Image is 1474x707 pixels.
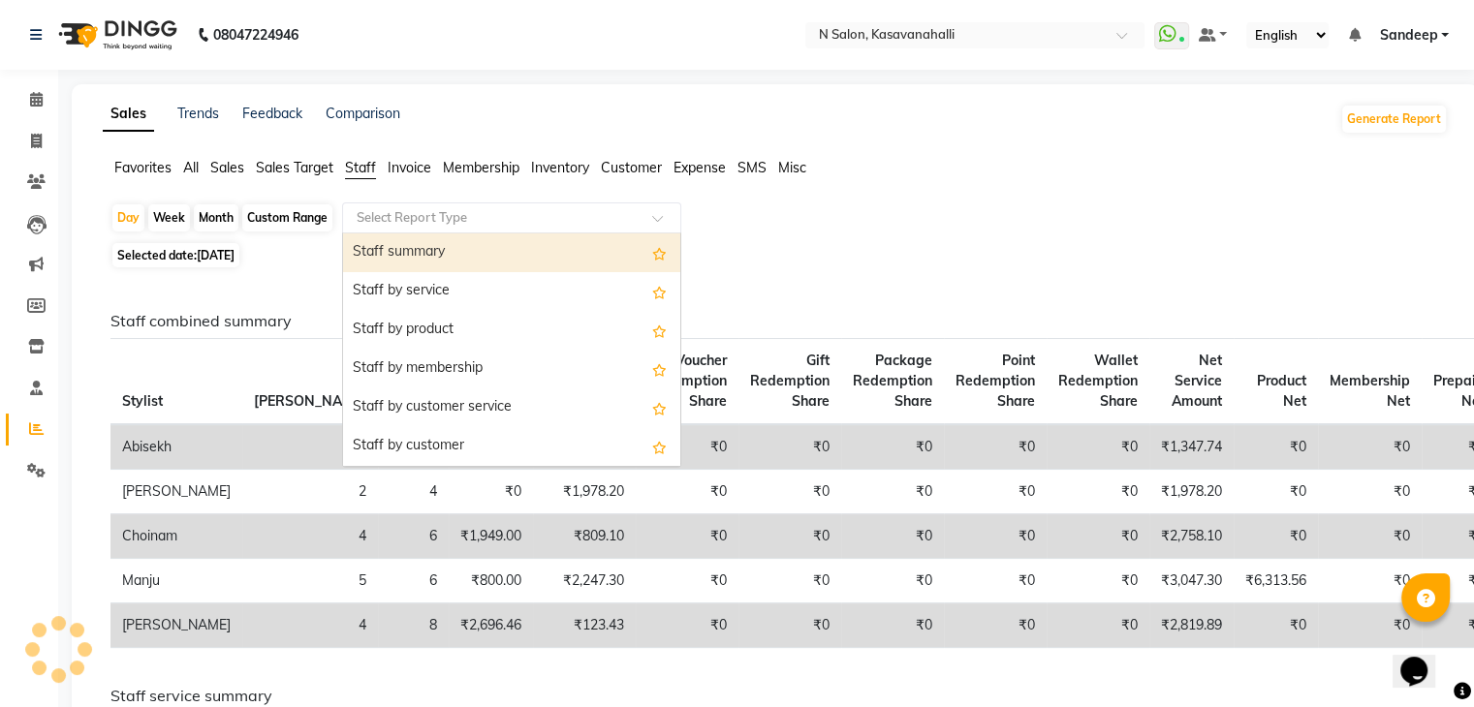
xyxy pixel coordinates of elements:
td: ₹1,978.20 [533,470,636,514]
td: ₹2,758.10 [1149,514,1234,559]
td: ₹3,047.30 [1149,559,1234,603]
td: ₹6,313.56 [1234,559,1318,603]
td: ₹0 [944,603,1047,648]
td: ₹0 [1047,470,1149,514]
td: ₹0 [1047,514,1149,559]
td: ₹0 [636,424,738,470]
td: ₹0 [738,603,841,648]
div: Month [194,204,238,231]
span: [DATE] [197,248,235,262]
span: Add this report to Favorites List [652,396,667,419]
span: Package Redemption Share [853,352,932,410]
td: ₹0 [738,470,841,514]
td: ₹809.10 [533,514,636,559]
td: ₹0 [1318,424,1422,470]
div: Custom Range [242,204,332,231]
td: ₹0 [944,514,1047,559]
a: Feedback [242,105,302,122]
td: 6 [378,514,449,559]
td: ₹0 [738,424,841,470]
td: 8 [378,603,449,648]
span: Add this report to Favorites List [652,357,667,381]
td: ₹0 [841,514,944,559]
td: ₹0 [738,514,841,559]
td: ₹0 [1047,559,1149,603]
td: [PERSON_NAME] [110,603,242,648]
span: Membership [443,159,519,176]
span: Sales Target [256,159,333,176]
td: ₹1,347.74 [1149,424,1234,470]
a: Trends [177,105,219,122]
td: ₹0 [1318,603,1422,648]
td: ₹2,696.46 [449,603,533,648]
td: ₹0 [1234,424,1318,470]
span: Misc [778,159,806,176]
td: ₹0 [944,559,1047,603]
td: ₹0 [636,603,738,648]
td: ₹2,247.30 [533,559,636,603]
span: Add this report to Favorites List [652,435,667,458]
td: 2 [242,470,378,514]
td: 4 [378,470,449,514]
span: Inventory [531,159,589,176]
h6: Staff combined summary [110,312,1432,330]
h6: Staff service summary [110,687,1432,705]
span: Expense [674,159,726,176]
td: ₹0 [1234,514,1318,559]
td: ₹0 [944,424,1047,470]
button: Generate Report [1342,106,1446,133]
span: Add this report to Favorites List [652,241,667,264]
td: 4 [242,603,378,648]
td: ₹0 [738,559,841,603]
div: Staff by service [343,272,680,311]
div: Staff by customer service [343,388,680,427]
td: ₹0 [1234,470,1318,514]
td: 5 [242,559,378,603]
span: Membership Net [1330,372,1410,410]
a: Comparison [326,105,400,122]
span: SMS [737,159,767,176]
td: 6 [378,559,449,603]
a: Sales [103,97,154,132]
b: 08047224946 [213,8,298,62]
td: ₹0 [1047,603,1149,648]
div: Staff summary [343,233,680,272]
span: Product Net [1257,372,1306,410]
td: ₹1,949.00 [449,514,533,559]
td: ₹800.00 [449,559,533,603]
div: Staff by product [343,311,680,350]
td: ₹2,819.89 [1149,603,1234,648]
iframe: chat widget [1393,630,1455,688]
td: 4 [242,514,378,559]
td: ₹0 [841,424,944,470]
span: Sandeep [1379,25,1437,46]
div: Day [112,204,144,231]
span: Invoice [388,159,431,176]
span: Point Redemption Share [956,352,1035,410]
span: Gift Redemption Share [750,352,830,410]
td: ₹0 [1318,559,1422,603]
span: Add this report to Favorites List [652,319,667,342]
td: ₹0 [1318,470,1422,514]
span: Selected date: [112,243,239,267]
span: All [183,159,199,176]
td: 4 [242,424,378,470]
td: ₹0 [841,470,944,514]
td: ₹0 [841,559,944,603]
span: Wallet Redemption Share [1058,352,1138,410]
td: ₹1,978.20 [1149,470,1234,514]
td: ₹123.43 [533,603,636,648]
ng-dropdown-panel: Options list [342,232,681,467]
span: Staff [345,159,376,176]
span: Customer [601,159,662,176]
span: Favorites [114,159,172,176]
td: ₹0 [636,559,738,603]
span: Stylist [122,392,163,410]
td: ₹0 [1318,514,1422,559]
td: ₹0 [449,470,533,514]
td: ₹0 [1047,424,1149,470]
td: ₹0 [636,514,738,559]
td: Manju [110,559,242,603]
span: Sales [210,159,244,176]
td: Abisekh [110,424,242,470]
